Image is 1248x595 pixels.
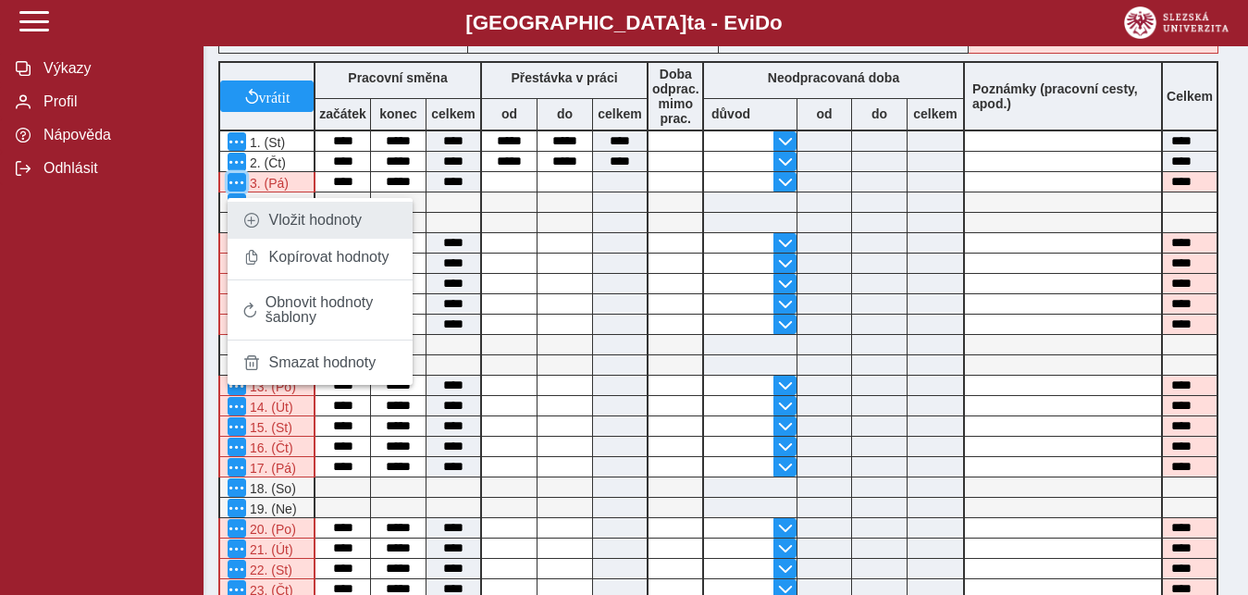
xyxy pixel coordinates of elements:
span: 4. (So) [246,196,289,211]
div: Po 6 hodinách nepřetržité práce je nutná přestávka v práci na jídlo a oddech v trvání nejméně 30 ... [218,254,315,274]
div: Po 6 hodinách nepřetržité práce je nutná přestávka v práci na jídlo a oddech v trvání nejméně 30 ... [218,233,315,254]
span: 3. (Pá) [246,176,289,191]
button: Menu [228,173,246,192]
span: 14. (Út) [246,400,293,415]
b: Doba odprac. mimo prac. [652,67,699,126]
span: t [686,11,693,34]
span: Smazat hodnoty [269,355,377,370]
span: 18. (So) [246,481,296,496]
span: Výkazy [38,60,188,77]
span: 15. (St) [246,420,292,435]
span: D [755,11,770,34]
div: Po 6 hodinách nepřetržité práce je nutná přestávka v práci na jídlo a oddech v trvání nejméně 30 ... [218,376,315,396]
span: 20. (Po) [246,522,296,537]
div: Po 6 hodinách nepřetržité práce je nutná přestávka v práci na jídlo a oddech v trvání nejméně 30 ... [218,396,315,416]
span: Vložit hodnoty [269,213,363,228]
b: Pracovní směna [348,70,447,85]
button: Menu [228,377,246,395]
span: Profil [38,93,188,110]
div: Po 6 hodinách nepřetržité práce je nutná přestávka v práci na jídlo a oddech v trvání nejméně 30 ... [218,559,315,579]
div: Po 6 hodinách nepřetržité práce je nutná přestávka v práci na jídlo a oddech v trvání nejméně 30 ... [218,274,315,294]
span: 21. (Út) [246,542,293,557]
div: Po 6 hodinách nepřetržité práce je nutná přestávka v práci na jídlo a oddech v trvání nejméně 30 ... [218,315,315,335]
b: od [797,106,851,121]
div: Po 6 hodinách nepřetržité práce je nutná přestávka v práci na jídlo a oddech v trvání nejméně 30 ... [218,416,315,437]
span: 19. (Ne) [246,502,297,516]
button: Menu [228,560,246,578]
span: o [770,11,783,34]
div: Po 6 hodinách nepřetržité práce je nutná přestávka v práci na jídlo a oddech v trvání nejméně 30 ... [218,539,315,559]
b: do [852,106,907,121]
button: Menu [228,438,246,456]
span: vrátit [259,89,290,104]
button: Menu [228,539,246,558]
div: Po 6 hodinách nepřetržité práce je nutná přestávka v práci na jídlo a oddech v trvání nejméně 30 ... [218,457,315,477]
b: [GEOGRAPHIC_DATA] a - Evi [56,11,1192,35]
span: 1. (St) [246,135,285,150]
b: Poznámky (pracovní cesty, apod.) [965,81,1161,111]
button: Menu [228,519,246,538]
b: celkem [426,106,480,121]
span: Nápověda [38,127,188,143]
img: logo_web_su.png [1124,6,1229,39]
button: Menu [228,132,246,151]
span: Kopírovat hodnoty [269,250,389,265]
b: Přestávka v práci [511,70,617,85]
span: 13. (Po) [246,379,296,394]
button: vrátit [220,81,314,112]
button: Menu [228,458,246,477]
button: Menu [228,397,246,415]
span: 16. (Čt) [246,440,293,455]
span: 17. (Pá) [246,461,296,476]
b: do [538,106,592,121]
b: Celkem [1167,89,1213,104]
button: Menu [228,417,246,436]
b: začátek [315,106,370,121]
b: Neodpracovaná doba [768,70,899,85]
span: Odhlásit [38,160,188,177]
b: od [482,106,537,121]
button: Menu [228,499,246,517]
div: Po 6 hodinách nepřetržité práce je nutná přestávka v práci na jídlo a oddech v trvání nejméně 30 ... [218,518,315,539]
button: Menu [228,193,246,212]
button: Menu [228,478,246,497]
div: Po 6 hodinách nepřetržité práce je nutná přestávka v práci na jídlo a oddech v trvání nejméně 30 ... [218,437,315,457]
b: celkem [908,106,963,121]
b: konec [371,106,426,121]
b: celkem [593,106,647,121]
div: Po 6 hodinách nepřetržité práce je nutná přestávka v práci na jídlo a oddech v trvání nejméně 30 ... [218,172,315,192]
button: Menu [228,153,246,171]
span: Obnovit hodnoty šablony [266,295,398,325]
span: 2. (Čt) [246,155,286,170]
span: 22. (St) [246,563,292,577]
div: Po 6 hodinách nepřetržité práce je nutná přestávka v práci na jídlo a oddech v trvání nejméně 30 ... [218,294,315,315]
b: důvod [711,106,750,121]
